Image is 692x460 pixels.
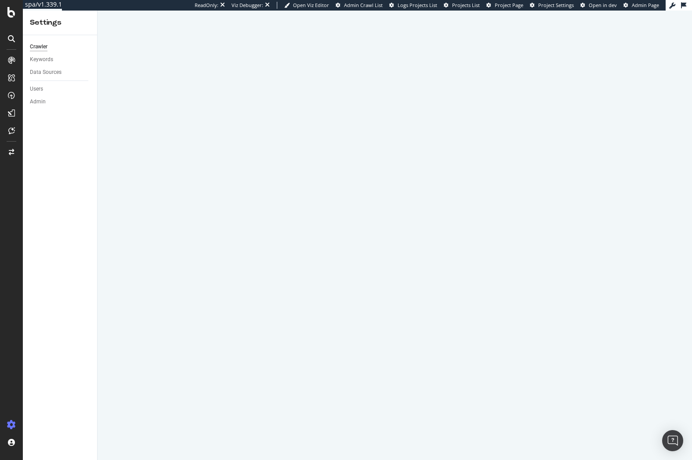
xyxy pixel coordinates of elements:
a: Admin Crawl List [336,2,383,9]
span: Project Page [495,2,523,8]
a: Open in dev [580,2,617,9]
a: Admin [30,97,91,106]
a: Keywords [30,55,91,64]
div: Keywords [30,55,53,64]
span: Open in dev [589,2,617,8]
div: Users [30,84,43,94]
div: ReadOnly: [195,2,218,9]
div: Crawler [30,42,47,51]
div: Data Sources [30,68,62,77]
div: Admin [30,97,46,106]
div: Viz Debugger: [232,2,263,9]
a: Admin Page [623,2,659,9]
span: Project Settings [538,2,574,8]
a: Project Settings [530,2,574,9]
span: Logs Projects List [398,2,437,8]
a: Users [30,84,91,94]
span: Admin Page [632,2,659,8]
a: Logs Projects List [389,2,437,9]
a: Crawler [30,42,91,51]
a: Project Page [486,2,523,9]
div: Settings [30,18,90,28]
a: Data Sources [30,68,91,77]
a: Projects List [444,2,480,9]
span: Open Viz Editor [293,2,329,8]
div: Open Intercom Messenger [662,430,683,451]
span: Admin Crawl List [344,2,383,8]
a: Open Viz Editor [284,2,329,9]
span: Projects List [452,2,480,8]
